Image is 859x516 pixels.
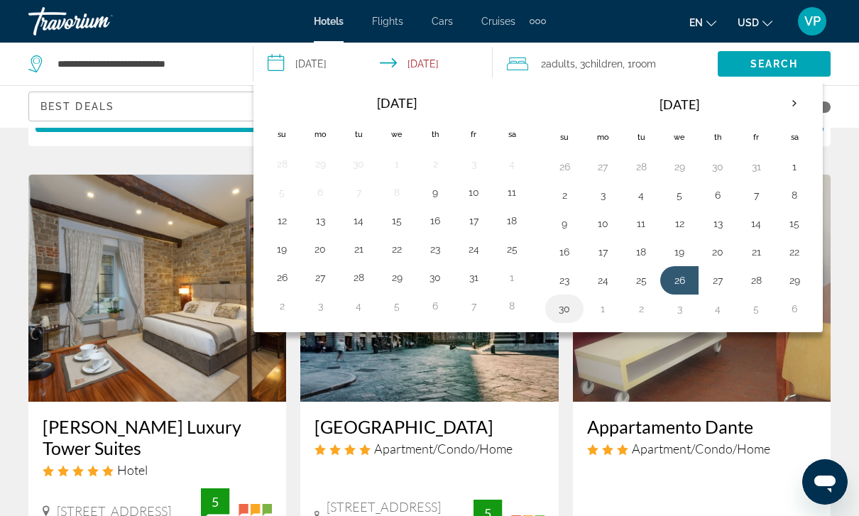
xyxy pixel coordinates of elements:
[630,185,652,205] button: Day 4
[314,16,344,27] a: Hotels
[28,3,170,40] a: Travorium
[43,416,272,459] h3: [PERSON_NAME] Luxury Tower Suites
[374,441,513,456] span: Apartment/Condo/Home
[668,185,691,205] button: Day 5
[424,296,447,316] button: Day 6
[481,16,515,27] span: Cruises
[545,87,814,323] table: Right calendar grid
[632,441,770,456] span: Apartment/Condo/Home
[630,157,652,177] button: Day 28
[630,242,652,262] button: Day 18
[623,54,656,74] span: , 1
[575,54,623,74] span: , 3
[500,182,523,202] button: Day 11
[668,270,691,290] button: Day 26
[802,459,848,505] iframe: Button to launch messaging window
[493,43,718,85] button: Travelers: 2 adults, 3 children
[347,296,370,316] button: Day 4
[738,17,759,28] span: USD
[201,493,229,510] div: 5
[668,242,691,262] button: Day 19
[745,299,767,319] button: Day 5
[500,296,523,316] button: Day 8
[347,154,370,174] button: Day 30
[750,58,799,70] span: Search
[462,268,485,287] button: Day 31
[309,211,332,231] button: Day 13
[632,58,656,70] span: Room
[591,270,614,290] button: Day 24
[706,299,729,319] button: Day 4
[432,16,453,27] a: Cars
[424,268,447,287] button: Day 30
[745,185,767,205] button: Day 7
[553,242,576,262] button: Day 16
[500,239,523,259] button: Day 25
[301,87,493,119] th: [DATE]
[270,239,293,259] button: Day 19
[706,214,729,234] button: Day 13
[553,157,576,177] button: Day 26
[43,462,272,478] div: 5 star Hotel
[706,185,729,205] button: Day 6
[591,157,614,177] button: Day 27
[591,185,614,205] button: Day 3
[783,270,806,290] button: Day 29
[263,87,531,320] table: Left calendar grid
[783,185,806,205] button: Day 8
[385,296,408,316] button: Day 5
[500,268,523,287] button: Day 1
[630,270,652,290] button: Day 25
[270,211,293,231] button: Day 12
[314,441,544,456] div: 4 star Apartment
[35,106,279,132] button: Select Room
[347,182,370,202] button: Day 7
[541,54,575,74] span: 2
[745,157,767,177] button: Day 31
[500,211,523,231] button: Day 18
[309,296,332,316] button: Day 3
[783,299,806,319] button: Day 6
[689,17,703,28] span: en
[630,299,652,319] button: Day 2
[706,157,729,177] button: Day 30
[347,211,370,231] button: Day 14
[462,211,485,231] button: Day 17
[591,242,614,262] button: Day 17
[270,154,293,174] button: Day 28
[689,12,716,33] button: Change language
[706,270,729,290] button: Day 27
[718,51,831,77] button: Search
[385,211,408,231] button: Day 15
[783,214,806,234] button: Day 15
[745,270,767,290] button: Day 28
[314,416,544,437] h3: [GEOGRAPHIC_DATA]
[745,214,767,234] button: Day 14
[385,268,408,287] button: Day 29
[500,154,523,174] button: Day 4
[309,182,332,202] button: Day 6
[40,101,114,112] span: Best Deals
[775,87,814,120] button: Next month
[546,58,575,70] span: Adults
[385,154,408,174] button: Day 1
[553,299,576,319] button: Day 30
[40,98,274,115] mat-select: Sort by
[783,157,806,177] button: Day 1
[462,296,485,316] button: Day 7
[804,14,821,28] span: VP
[587,441,816,456] div: 3 star Apartment
[270,182,293,202] button: Day 5
[587,416,816,437] a: Appartamento Dante
[270,268,293,287] button: Day 26
[309,154,332,174] button: Day 29
[347,268,370,287] button: Day 28
[385,182,408,202] button: Day 8
[347,239,370,259] button: Day 21
[117,462,148,478] span: Hotel
[462,182,485,202] button: Day 10
[668,214,691,234] button: Day 12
